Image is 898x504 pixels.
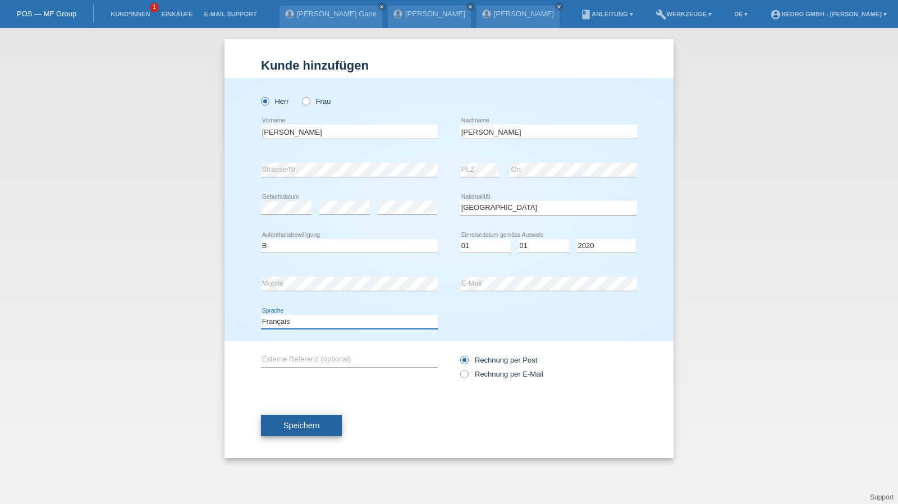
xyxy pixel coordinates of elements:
label: Rechnung per E-Mail [460,370,543,378]
input: Frau [302,97,309,104]
a: close [466,3,474,11]
a: close [555,3,563,11]
input: Rechnung per E-Mail [460,370,468,384]
input: Rechnung per Post [460,356,468,370]
i: book [580,9,592,20]
a: [PERSON_NAME] [405,10,465,18]
i: close [468,4,473,10]
button: Speichern [261,415,342,436]
span: Speichern [283,421,319,430]
a: E-Mail Support [199,11,263,17]
a: close [378,3,386,11]
h1: Kunde hinzufügen [261,58,637,72]
input: Herr [261,97,268,104]
a: [PERSON_NAME] Gane [297,10,377,18]
a: bookAnleitung ▾ [575,11,638,17]
i: account_circle [770,9,781,20]
label: Frau [302,97,331,106]
a: buildWerkzeuge ▾ [650,11,718,17]
a: Einkäufe [155,11,198,17]
a: POS — MF Group [17,10,76,18]
i: close [556,4,562,10]
a: Kund*innen [105,11,155,17]
a: DE ▾ [729,11,753,17]
i: build [656,9,667,20]
span: 1 [150,3,159,12]
label: Herr [261,97,289,106]
i: close [379,4,384,10]
a: account_circleRedro GmbH - [PERSON_NAME] ▾ [764,11,892,17]
label: Rechnung per Post [460,356,537,364]
a: Support [870,493,894,501]
a: [PERSON_NAME] [494,10,554,18]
